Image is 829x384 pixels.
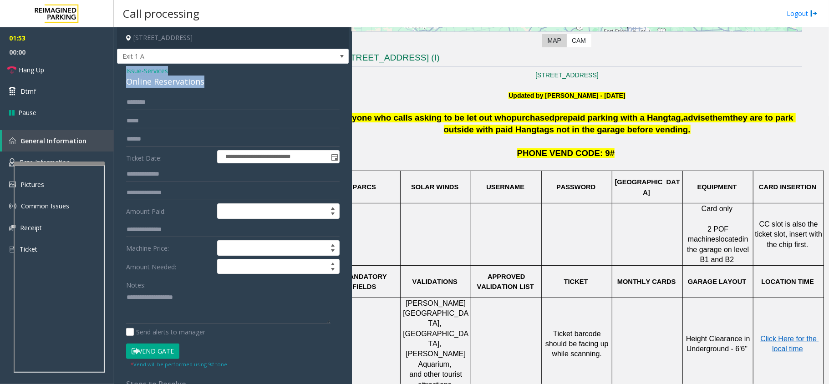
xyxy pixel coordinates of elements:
[9,245,15,253] img: 'icon'
[126,66,142,76] span: Issue
[615,178,680,196] span: [GEOGRAPHIC_DATA]
[564,278,588,285] span: TICKET
[512,113,554,122] span: purchased
[2,130,114,152] a: General Information
[710,113,730,122] span: them
[810,9,818,18] img: logout
[353,183,376,191] span: PARCS
[617,278,676,285] span: MONTHLY CARDS
[681,113,683,122] span: ,
[688,225,731,243] span: 2 POF machines
[326,259,339,267] span: Increase value
[126,344,179,359] button: Vend Gate
[9,158,15,167] img: 'icon'
[687,235,751,263] span: in the garage on level B1 and B2
[755,220,824,248] span: CC slot is also the ticket slot, insert with the chip first.
[761,335,819,353] a: Click Here for the local time
[124,203,215,219] label: Amount Paid:
[686,335,752,353] span: Height Clearance in Underground - 6'6"
[326,248,339,255] span: Decrease value
[486,183,524,191] span: USERNAME
[124,259,215,274] label: Amount Needed:
[19,65,44,75] span: Hang Up
[683,113,710,122] span: advise
[9,137,16,144] img: 'icon'
[403,330,468,348] span: [GEOGRAPHIC_DATA],
[9,225,15,231] img: 'icon'
[126,277,146,290] label: Notes:
[126,327,205,337] label: Send alerts to manager
[341,113,512,122] span: Anyone who calls asking to be let out who
[566,34,591,47] label: CAM
[18,108,36,117] span: Pause
[329,151,339,163] span: Toggle popup
[761,278,814,285] span: LOCATION TIME
[326,267,339,274] span: Decrease value
[411,183,458,191] span: SOLAR WINDS
[326,204,339,211] span: Increase value
[118,2,204,25] h3: Call processing
[554,113,681,122] span: prepaid parking with a Hangtag
[332,52,802,67] h3: I9-[STREET_ADDRESS] (I)
[542,34,567,47] label: Map
[719,235,743,243] span: located
[144,66,168,76] span: Services
[20,158,70,167] span: Rate Information
[688,278,747,285] span: GARAGE LAYOUT
[117,49,302,64] span: Exit 1 A
[697,183,737,191] span: EQUIPMENT
[444,113,796,134] span: they are to park outside with paid Hangtags not in the garage before vending.
[702,205,732,212] span: Card only
[9,202,16,210] img: 'icon'
[326,211,339,218] span: Decrease value
[535,71,598,79] a: [STREET_ADDRESS]
[126,76,340,88] div: Online Reservations
[117,27,349,49] h4: [STREET_ADDRESS]
[124,240,215,256] label: Machine Price:
[9,182,16,187] img: 'icon'
[477,273,534,290] span: APPROVED VALIDATION LIST
[344,273,389,290] span: MANDATORY FIELDS
[124,150,215,164] label: Ticket Date:
[517,148,615,158] span: PHONE VEND CODE: 9#
[403,299,468,328] span: [PERSON_NAME][GEOGRAPHIC_DATA],
[509,92,625,99] b: Updated by [PERSON_NAME] - [DATE]
[556,183,595,191] span: PASSWORD
[142,66,168,75] span: -
[326,241,339,248] span: Increase value
[20,86,36,96] span: Dtmf
[406,350,468,368] span: [PERSON_NAME] Aquarium,
[412,278,458,285] span: VALIDATIONS
[545,330,610,358] span: Ticket barcode should be facing up while scanning.
[20,136,86,145] span: General Information
[759,183,816,191] span: CARD INSERTION
[131,361,227,368] small: Vend will be performed using 9# tone
[787,9,818,18] a: Logout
